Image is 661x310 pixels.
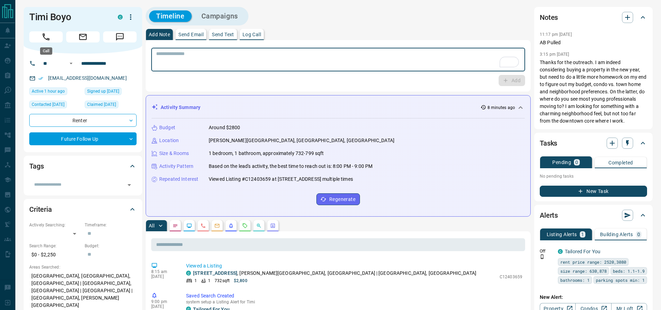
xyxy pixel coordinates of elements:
[608,160,633,165] p: Completed
[85,101,137,110] div: Wed Feb 26 2025
[32,101,64,108] span: Contacted [DATE]
[159,124,175,131] p: Budget
[212,32,234,37] p: Send Text
[29,101,81,110] div: Thu Feb 27 2025
[575,160,578,165] p: 0
[208,278,210,284] p: 1
[193,270,237,276] a: [STREET_ADDRESS]
[172,223,178,228] svg: Notes
[29,158,137,175] div: Tags
[540,52,569,57] p: 3:15 pm [DATE]
[29,11,107,23] h1: Timi Boyo
[193,270,476,277] p: , [PERSON_NAME][GEOGRAPHIC_DATA], [GEOGRAPHIC_DATA] | [GEOGRAPHIC_DATA], [GEOGRAPHIC_DATA]
[540,59,647,125] p: Thanks for the outreach. I am indeed considering buying a property in the new year, but need to d...
[256,223,262,228] svg: Opportunities
[87,88,119,95] span: Signed up [DATE]
[32,88,65,95] span: Active 1 hour ago
[40,47,52,55] div: Call
[38,76,43,81] svg: Email Verified
[156,51,520,69] textarea: To enrich screen reader interactions, please activate Accessibility in Grammarly extension settings
[151,274,176,279] p: [DATE]
[215,278,230,284] p: 732 sqft
[560,258,626,265] span: rent price range: 2520,3080
[151,269,176,274] p: 8:15 am
[186,223,192,228] svg: Lead Browsing Activity
[29,87,81,97] div: Tue Sep 16 2025
[214,223,220,228] svg: Emails
[29,204,52,215] h2: Criteria
[209,176,353,183] p: Viewed Listing #C12403659 at [STREET_ADDRESS] multiple times
[186,262,522,270] p: Viewed a Listing
[500,274,522,280] p: C12403659
[118,15,123,20] div: condos.ca
[540,12,558,23] h2: Notes
[186,292,522,300] p: Saved Search Created
[85,222,137,228] p: Timeframe:
[151,304,176,309] p: [DATE]
[242,223,248,228] svg: Requests
[124,180,134,190] button: Open
[149,223,154,228] p: All
[560,268,607,274] span: size range: 630,878
[560,277,590,284] span: bathrooms: 1
[209,124,240,131] p: Around $2800
[29,114,137,127] div: Renter
[270,223,276,228] svg: Agent Actions
[316,193,360,205] button: Regenerate
[29,161,44,172] h2: Tags
[29,31,63,42] span: Call
[228,223,234,228] svg: Listing Alerts
[596,277,645,284] span: parking spots min: 1
[194,10,245,22] button: Campaigns
[186,300,522,304] p: system setup a Listing Alert for Timi
[540,294,647,301] p: New Alert:
[159,176,198,183] p: Repeated Interest
[159,150,189,157] p: Size & Rooms
[234,278,247,284] p: $2,800
[600,232,633,237] p: Building Alerts
[209,150,324,157] p: 1 bedroom, 1 bathroom, approximately 732-799 sqft
[85,243,137,249] p: Budget:
[540,207,647,224] div: Alerts
[48,75,127,81] a: [EMAIL_ADDRESS][DOMAIN_NAME]
[547,232,577,237] p: Listing Alerts
[159,163,193,170] p: Activity Pattern
[540,186,647,197] button: New Task
[540,9,647,26] div: Notes
[540,138,557,149] h2: Tasks
[67,59,75,68] button: Open
[194,278,197,284] p: 1
[540,254,545,259] svg: Push Notification Only
[29,264,137,270] p: Areas Searched:
[581,232,584,237] p: 1
[540,210,558,221] h2: Alerts
[161,104,200,111] p: Activity Summary
[159,137,179,144] p: Location
[540,39,647,46] p: AB Pulled
[149,10,192,22] button: Timeline
[613,268,645,274] span: beds: 1.1-1.9
[87,101,116,108] span: Claimed [DATE]
[29,201,137,218] div: Criteria
[565,249,600,254] a: Tailored For You
[540,248,554,254] p: Off
[66,31,100,42] span: Email
[637,232,640,237] p: 0
[178,32,203,37] p: Send Email
[29,243,81,249] p: Search Range:
[103,31,137,42] span: Message
[540,135,647,152] div: Tasks
[186,271,191,276] div: condos.ca
[29,132,137,145] div: Future Follow Up
[552,160,571,165] p: Pending
[487,104,515,111] p: 8 minutes ago
[200,223,206,228] svg: Calls
[29,222,81,228] p: Actively Searching:
[209,137,394,144] p: [PERSON_NAME][GEOGRAPHIC_DATA], [GEOGRAPHIC_DATA], [GEOGRAPHIC_DATA]
[243,32,261,37] p: Log Call
[85,87,137,97] div: Sun Nov 17 2019
[558,249,563,254] div: condos.ca
[151,299,176,304] p: 9:00 pm
[540,32,572,37] p: 11:17 pm [DATE]
[540,171,647,181] p: No pending tasks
